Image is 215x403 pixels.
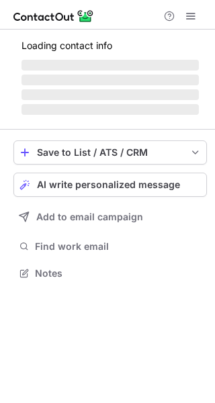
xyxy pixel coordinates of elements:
p: Loading contact info [21,40,199,51]
span: Notes [35,267,202,279]
button: Find work email [13,237,207,256]
span: ‌ [21,89,199,100]
span: AI write personalized message [37,179,180,190]
span: Add to email campaign [36,212,143,222]
button: AI write personalized message [13,173,207,197]
button: Notes [13,264,207,283]
button: Add to email campaign [13,205,207,229]
img: ContactOut v5.3.10 [13,8,94,24]
span: ‌ [21,75,199,85]
div: Save to List / ATS / CRM [37,147,183,158]
button: save-profile-one-click [13,140,207,165]
span: ‌ [21,104,199,115]
span: Find work email [35,240,202,253]
span: ‌ [21,60,199,71]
